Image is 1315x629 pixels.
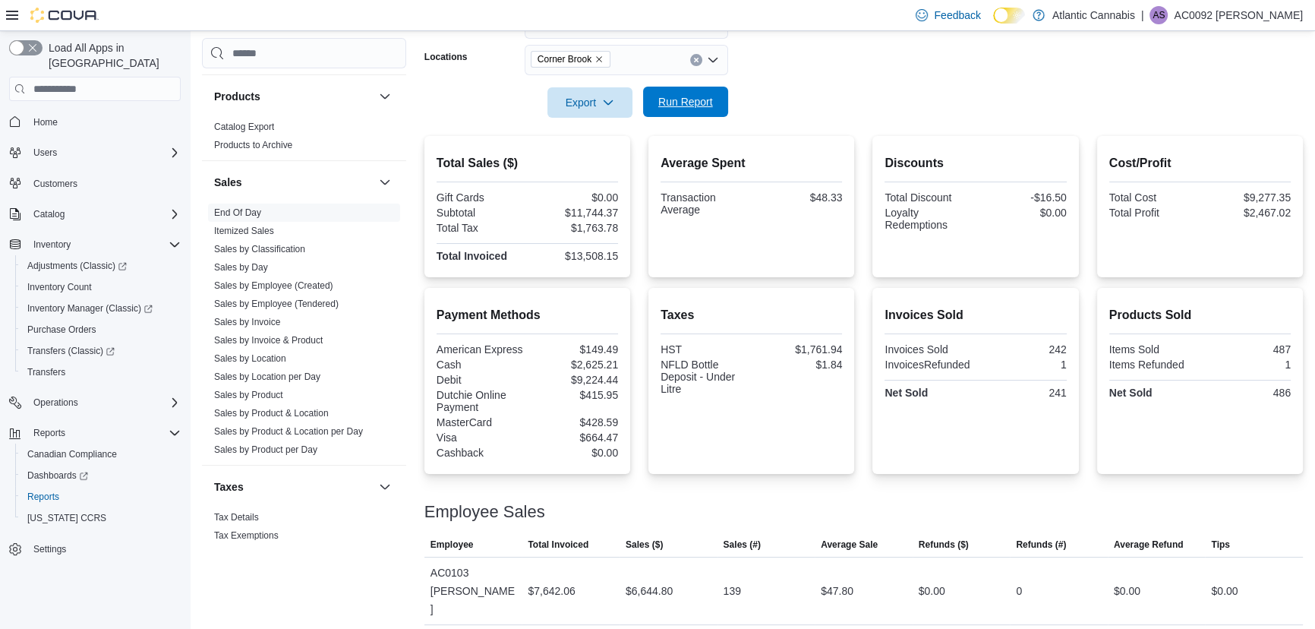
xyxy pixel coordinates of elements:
[15,277,187,298] button: Inventory Count
[27,366,65,378] span: Transfers
[30,8,99,23] img: Cova
[437,416,525,428] div: MasterCard
[214,479,373,495] button: Taxes
[934,8,980,23] span: Feedback
[27,113,64,131] a: Home
[3,110,187,132] button: Home
[1016,582,1022,600] div: 0
[15,298,187,319] a: Inventory Manager (Classic)
[33,543,66,555] span: Settings
[557,87,623,118] span: Export
[1109,387,1153,399] strong: Net Sold
[424,51,468,63] label: Locations
[27,174,181,193] span: Customers
[27,424,71,442] button: Reports
[202,118,406,160] div: Products
[993,8,1025,24] input: Dark Mode
[724,539,761,551] span: Sales (#)
[21,363,181,381] span: Transfers
[626,582,673,600] div: $6,644.80
[214,89,373,104] button: Products
[437,359,525,371] div: Cash
[202,204,406,465] div: Sales
[214,425,363,438] span: Sales by Product & Location per Day
[437,207,525,219] div: Subtotal
[21,445,181,463] span: Canadian Compliance
[3,204,187,225] button: Catalog
[21,257,181,275] span: Adjustments (Classic)
[437,447,525,459] div: Cashback
[214,407,329,419] span: Sales by Product & Location
[21,321,181,339] span: Purchase Orders
[27,448,117,460] span: Canadian Compliance
[528,582,575,600] div: $7,642.06
[530,250,618,262] div: $13,508.15
[21,509,181,527] span: Washington CCRS
[214,207,261,219] span: End Of Day
[214,444,317,455] a: Sales by Product per Day
[643,87,728,117] button: Run Report
[376,173,394,191] button: Sales
[214,352,286,365] span: Sales by Location
[430,539,474,551] span: Employee
[214,408,329,419] a: Sales by Product & Location
[27,394,181,412] span: Operations
[214,353,286,364] a: Sales by Location
[21,488,181,506] span: Reports
[437,343,525,356] div: American Express
[214,261,268,273] span: Sales by Day
[1203,359,1291,371] div: 1
[33,178,77,190] span: Customers
[214,298,339,310] span: Sales by Employee (Tendered)
[661,191,749,216] div: Transaction Average
[27,512,106,524] span: [US_STATE] CCRS
[27,205,181,223] span: Catalog
[27,175,84,193] a: Customers
[1109,359,1197,371] div: Items Refunded
[15,465,187,486] a: Dashboards
[755,343,843,356] div: $1,761.94
[27,424,181,442] span: Reports
[661,343,749,356] div: HST
[214,262,268,273] a: Sales by Day
[530,431,618,444] div: $664.47
[214,530,279,541] a: Tax Exemptions
[27,205,71,223] button: Catalog
[424,503,545,521] h3: Employee Sales
[821,582,853,600] div: $47.80
[3,392,187,413] button: Operations
[1203,387,1291,399] div: 486
[43,40,181,71] span: Load All Apps in [GEOGRAPHIC_DATA]
[27,302,153,314] span: Inventory Manager (Classic)
[33,239,71,251] span: Inventory
[21,488,65,506] a: Reports
[1174,6,1303,24] p: AC0092 [PERSON_NAME]
[21,363,71,381] a: Transfers
[885,154,1066,172] h2: Discounts
[214,390,283,400] a: Sales by Product
[437,191,525,204] div: Gift Cards
[21,299,159,318] a: Inventory Manager (Classic)
[214,175,373,190] button: Sales
[27,394,84,412] button: Operations
[214,89,260,104] h3: Products
[214,389,283,401] span: Sales by Product
[21,257,133,275] a: Adjustments (Classic)
[979,387,1067,399] div: 241
[214,334,323,346] span: Sales by Invoice & Product
[979,359,1067,371] div: 1
[755,191,843,204] div: $48.33
[530,222,618,234] div: $1,763.78
[661,359,749,395] div: NFLD Bottle Deposit - Under Litre
[3,538,187,560] button: Settings
[27,112,181,131] span: Home
[214,175,242,190] h3: Sales
[15,507,187,529] button: [US_STATE] CCRS
[27,469,88,482] span: Dashboards
[27,491,59,503] span: Reports
[214,444,317,456] span: Sales by Product per Day
[27,539,181,558] span: Settings
[979,191,1067,204] div: -$16.50
[1016,539,1066,551] span: Refunds (#)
